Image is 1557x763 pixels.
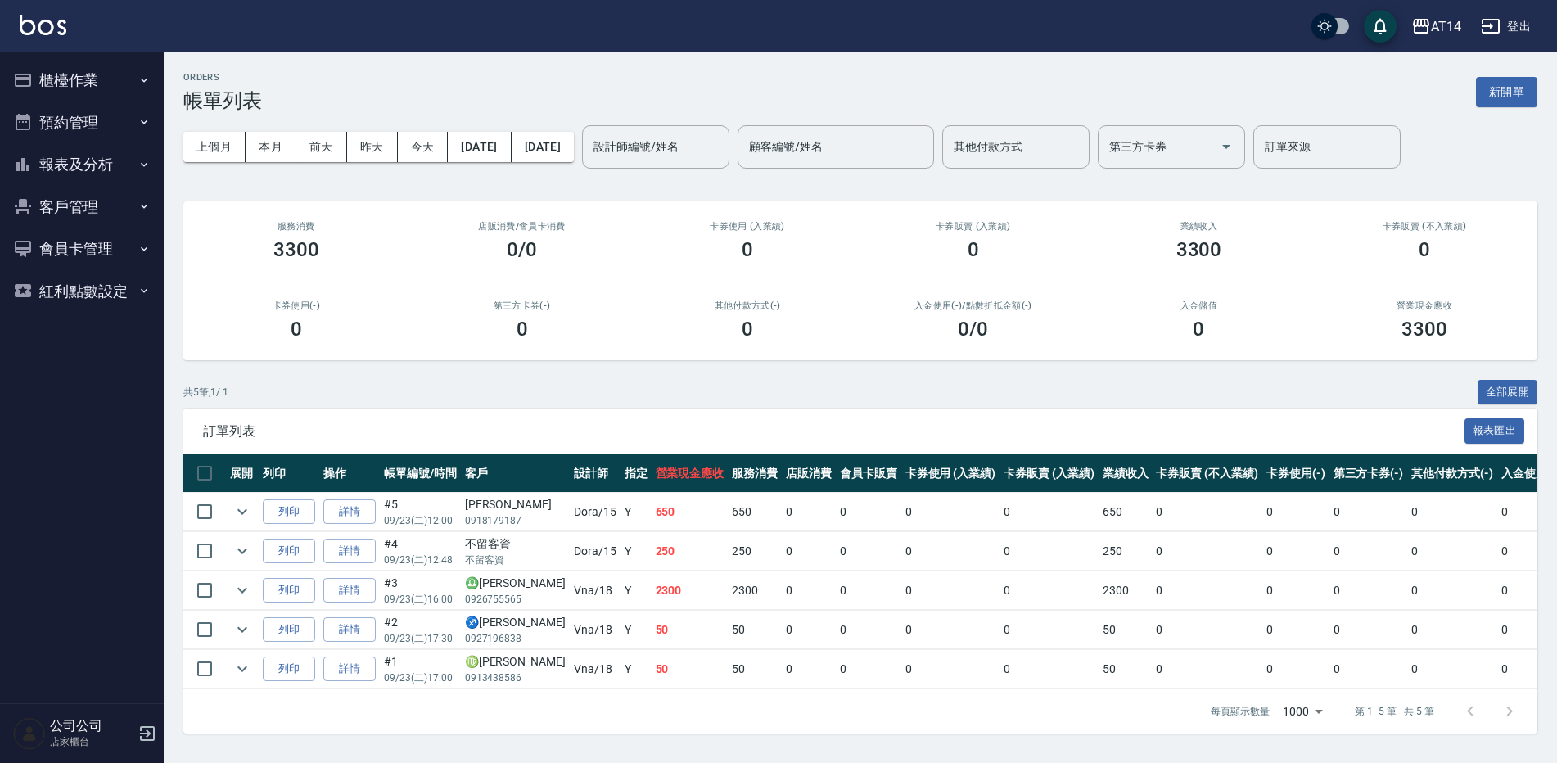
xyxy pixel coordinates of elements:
[465,535,566,553] div: 不留客資
[20,15,66,35] img: Logo
[183,385,228,400] p: 共 5 筆, 1 / 1
[1262,532,1329,571] td: 0
[1476,77,1537,107] button: 新開單
[380,493,461,531] td: #5
[1476,84,1537,99] a: 新開單
[728,571,782,610] td: 2300
[263,617,315,643] button: 列印
[13,717,46,750] img: Person
[230,617,255,642] button: expand row
[465,496,566,513] div: [PERSON_NAME]
[1106,300,1293,311] h2: 入金儲值
[1401,318,1447,341] h3: 3300
[380,611,461,649] td: #2
[1193,318,1204,341] h3: 0
[1355,704,1434,719] p: 第 1–5 筆 共 5 筆
[1000,454,1099,493] th: 卡券販賣 (入業績)
[728,611,782,649] td: 50
[570,532,621,571] td: Dora /15
[1099,611,1153,649] td: 50
[465,592,566,607] p: 0926755565
[654,221,841,232] h2: 卡券使用 (入業績)
[1152,611,1261,649] td: 0
[621,571,652,610] td: Y
[203,423,1464,440] span: 訂單列表
[380,650,461,689] td: #1
[1331,221,1518,232] h2: 卡券販賣 (不入業績)
[1152,454,1261,493] th: 卡券販賣 (不入業績)
[517,318,528,341] h3: 0
[728,532,782,571] td: 250
[1405,10,1468,43] button: AT14
[968,238,979,261] h3: 0
[1152,532,1261,571] td: 0
[1211,704,1270,719] p: 每頁顯示數量
[1364,10,1397,43] button: save
[782,611,836,649] td: 0
[384,670,457,685] p: 09/23 (二) 17:00
[1262,493,1329,531] td: 0
[782,454,836,493] th: 店販消費
[652,650,729,689] td: 50
[836,493,901,531] td: 0
[384,553,457,567] p: 09/23 (二) 12:48
[465,631,566,646] p: 0927196838
[1099,571,1153,610] td: 2300
[1262,611,1329,649] td: 0
[570,650,621,689] td: Vna /18
[1262,454,1329,493] th: 卡券使用(-)
[448,132,511,162] button: [DATE]
[1464,418,1525,444] button: 報表匯出
[742,238,753,261] h3: 0
[7,186,157,228] button: 客戶管理
[901,454,1000,493] th: 卡券使用 (入業績)
[782,532,836,571] td: 0
[1464,422,1525,438] a: 報表匯出
[263,578,315,603] button: 列印
[465,614,566,631] div: ♐[PERSON_NAME]
[1000,493,1099,531] td: 0
[1407,571,1497,610] td: 0
[7,143,157,186] button: 報表及分析
[398,132,449,162] button: 今天
[728,493,782,531] td: 650
[263,539,315,564] button: 列印
[380,532,461,571] td: #4
[621,611,652,649] td: Y
[1331,300,1518,311] h2: 營業現金應收
[836,571,901,610] td: 0
[273,238,319,261] h3: 3300
[230,657,255,681] button: expand row
[465,575,566,592] div: ♎[PERSON_NAME]
[1329,454,1408,493] th: 第三方卡券(-)
[836,611,901,649] td: 0
[465,553,566,567] p: 不留客資
[50,718,133,734] h5: 公司公司
[1431,16,1461,37] div: AT14
[1474,11,1537,42] button: 登出
[1329,650,1408,689] td: 0
[1478,380,1538,405] button: 全部展開
[901,532,1000,571] td: 0
[1099,493,1153,531] td: 650
[259,454,319,493] th: 列印
[880,221,1067,232] h2: 卡券販賣 (入業績)
[880,300,1067,311] h2: 入金使用(-) /點數折抵金額(-)
[7,59,157,102] button: 櫃檯作業
[742,318,753,341] h3: 0
[836,532,901,571] td: 0
[1213,133,1239,160] button: Open
[50,734,133,749] p: 店家櫃台
[230,499,255,524] button: expand row
[183,132,246,162] button: 上個月
[263,499,315,525] button: 列印
[1407,493,1497,531] td: 0
[507,238,537,261] h3: 0/0
[1419,238,1430,261] h3: 0
[1262,571,1329,610] td: 0
[621,532,652,571] td: Y
[836,650,901,689] td: 0
[203,300,390,311] h2: 卡券使用(-)
[1329,493,1408,531] td: 0
[7,228,157,270] button: 會員卡管理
